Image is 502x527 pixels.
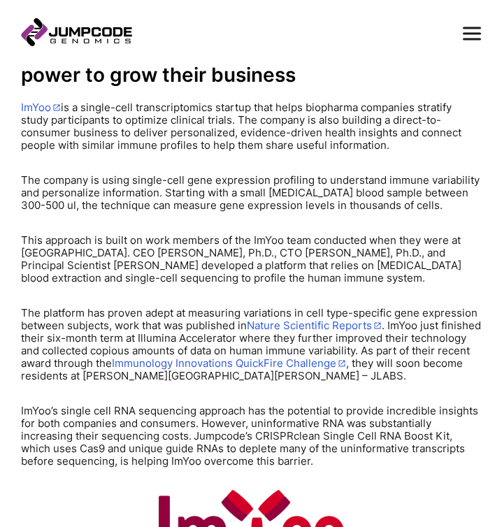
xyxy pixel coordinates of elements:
p: This approach is built on work members of the ImYoo team conducted when they were at [GEOGRAPHIC_... [21,234,481,284]
p: ImYoo’s single cell RNA sequencing approach has the potential to provide incredible insights for ... [21,405,481,468]
a: ImYoo [21,101,61,114]
a: Immunology Innovations QuickFire Challenge [112,356,346,370]
p: The company is using single-cell gene expression profiling to understand immune variability and p... [21,174,481,212]
p: is a single-cell transcriptomics startup that helps biopharma companies stratify study participan... [21,101,481,152]
a: Nature Scientific Reports [247,319,382,332]
h2: Isolating informative RNA gives ImYoo™ greater power to grow their business [21,38,481,87]
p: The platform has proven adept at measuring variations in cell type-specific gene expression betwe... [21,307,481,382]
